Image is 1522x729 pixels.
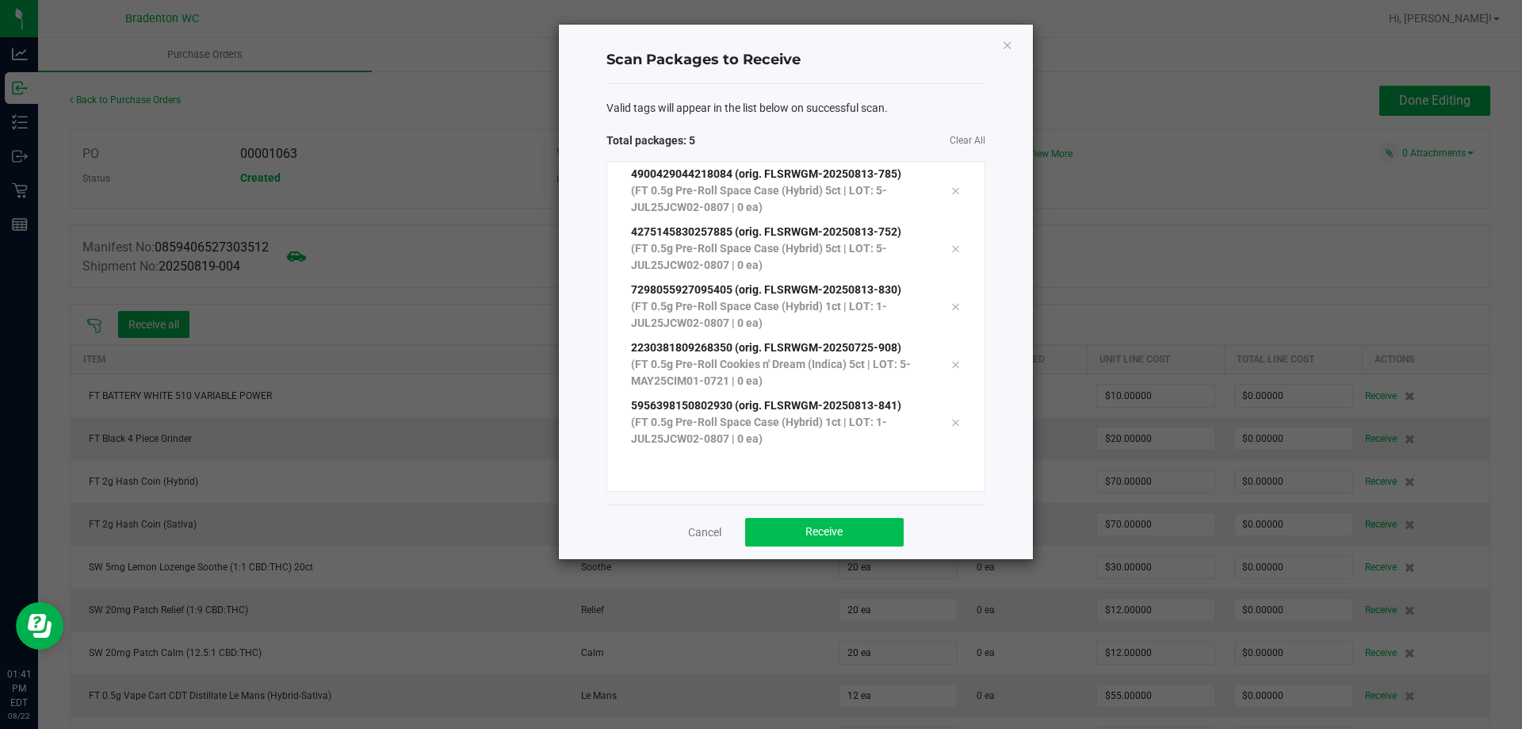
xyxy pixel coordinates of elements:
span: 4275145830257885 (orig. FLSRWGM-20250813-752) [631,225,901,238]
span: 7298055927095405 (orig. FLSRWGM-20250813-830) [631,283,901,296]
div: Remove tag [939,239,972,258]
span: Receive [805,525,843,538]
span: 4900429044218084 (orig. FLSRWGM-20250813-785) [631,167,901,180]
button: Receive [745,518,904,547]
p: (FT 0.5g Pre-Roll Cookies n' Dream (Indica) 5ct | LOT: 5-MAY25CIM01-0721 | 0 ea) [631,356,927,389]
span: Valid tags will appear in the list below on successful scan. [606,100,888,117]
span: 5956398150802930 (orig. FLSRWGM-20250813-841) [631,399,901,412]
p: (FT 0.5g Pre-Roll Space Case (Hybrid) 1ct | LOT: 1-JUL25JCW02-0807 | 0 ea) [631,298,927,332]
div: Remove tag [939,412,972,432]
p: (FT 0.5g Pre-Roll Space Case (Hybrid) 1ct | LOT: 1-JUL25JCW02-0807 | 0 ea) [631,414,927,447]
iframe: Resource center [16,602,63,650]
div: Remove tag [939,355,972,374]
button: Close [1002,35,1013,54]
span: 2230381809268350 (orig. FLSRWGM-20250725-908) [631,341,901,354]
div: Remove tag [939,297,972,316]
span: Total packages: 5 [606,132,796,149]
p: (FT 0.5g Pre-Roll Space Case (Hybrid) 5ct | LOT: 5-JUL25JCW02-0807 | 0 ea) [631,182,927,216]
h4: Scan Packages to Receive [606,50,985,71]
a: Clear All [950,134,985,148]
p: (FT 0.5g Pre-Roll Space Case (Hybrid) 5ct | LOT: 5-JUL25JCW02-0807 | 0 ea) [631,240,927,274]
a: Cancel [688,524,721,540]
div: Remove tag [939,181,972,200]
